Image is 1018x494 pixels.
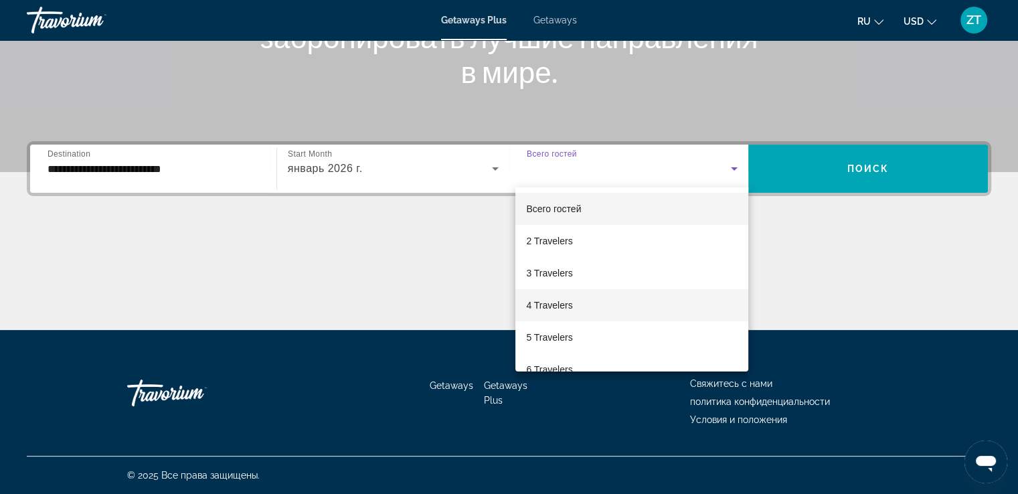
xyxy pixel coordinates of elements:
span: 3 Travelers [526,265,572,281]
iframe: Кнопка запуска окна обмена сообщениями [964,440,1007,483]
span: Всего гостей [526,203,581,214]
span: 4 Travelers [526,297,572,313]
span: 2 Travelers [526,233,572,249]
span: 5 Travelers [526,329,572,345]
span: 6 Travelers [526,361,572,378]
